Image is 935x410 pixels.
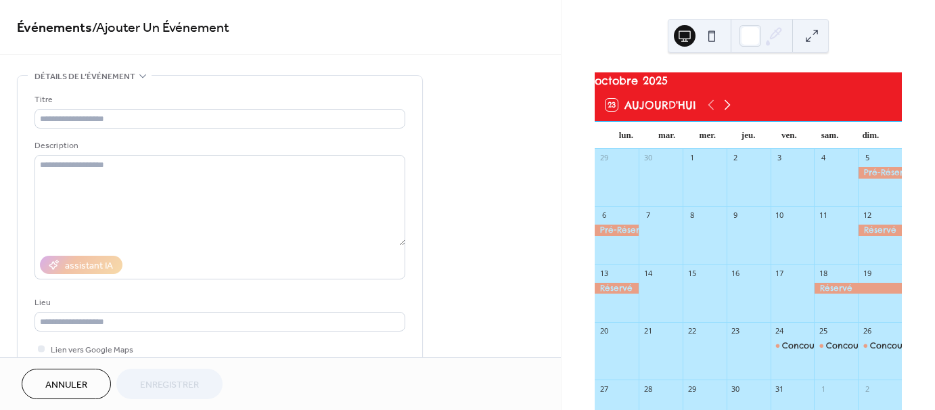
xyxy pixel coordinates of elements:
div: 24 [775,326,785,336]
div: Lieu [35,296,403,310]
div: lun. [606,122,646,149]
div: mar. [646,122,687,149]
div: 12 [862,210,872,221]
div: 21 [643,326,653,336]
div: Concours Cyno Bex [814,340,858,352]
div: Concours Cyno Bex [858,340,902,352]
div: 20 [599,326,609,336]
div: 31 [775,384,785,394]
div: dim. [850,122,891,149]
div: Concours Cyno Bex [771,340,815,352]
div: 2 [731,153,741,163]
div: octobre 2025 [595,72,902,89]
a: Événements [17,15,92,41]
div: 30 [643,153,653,163]
div: 22 [687,326,697,336]
div: 19 [862,268,872,278]
div: 5 [862,153,872,163]
div: 13 [599,268,609,278]
div: 10 [775,210,785,221]
div: 16 [731,268,741,278]
div: sam. [809,122,850,149]
div: 1 [687,153,697,163]
button: Annuler [22,369,111,399]
div: 23 [731,326,741,336]
div: 14 [643,268,653,278]
div: Pré-Réservé [858,167,902,179]
div: 30 [731,384,741,394]
div: Description [35,139,403,153]
div: mer. [687,122,728,149]
div: ven. [769,122,809,149]
div: 6 [599,210,609,221]
div: 25 [818,326,828,336]
div: 29 [687,384,697,394]
div: Concours [PERSON_NAME] [782,340,889,352]
div: 3 [775,153,785,163]
span: Détails de l’événement [35,70,135,84]
div: 11 [818,210,828,221]
div: 17 [775,268,785,278]
div: Titre [35,93,403,107]
div: 15 [687,268,697,278]
div: Réservé [814,283,902,294]
div: Réservé [595,283,639,294]
div: 8 [687,210,697,221]
div: 4 [818,153,828,163]
div: 28 [643,384,653,394]
div: 26 [862,326,872,336]
span: Lien vers Google Maps [51,343,133,357]
div: 27 [599,384,609,394]
div: 29 [599,153,609,163]
div: Réservé [858,225,902,236]
div: 2 [862,384,872,394]
span: / Ajouter Un Événement [92,15,229,41]
div: 18 [818,268,828,278]
div: 1 [818,384,828,394]
span: Annuler [45,378,87,392]
button: 23Aujourd'hui [601,95,701,114]
div: 9 [731,210,741,221]
div: Concours [PERSON_NAME] [826,340,933,352]
div: jeu. [728,122,769,149]
div: 7 [643,210,653,221]
div: Pré-Réservé [595,225,639,236]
